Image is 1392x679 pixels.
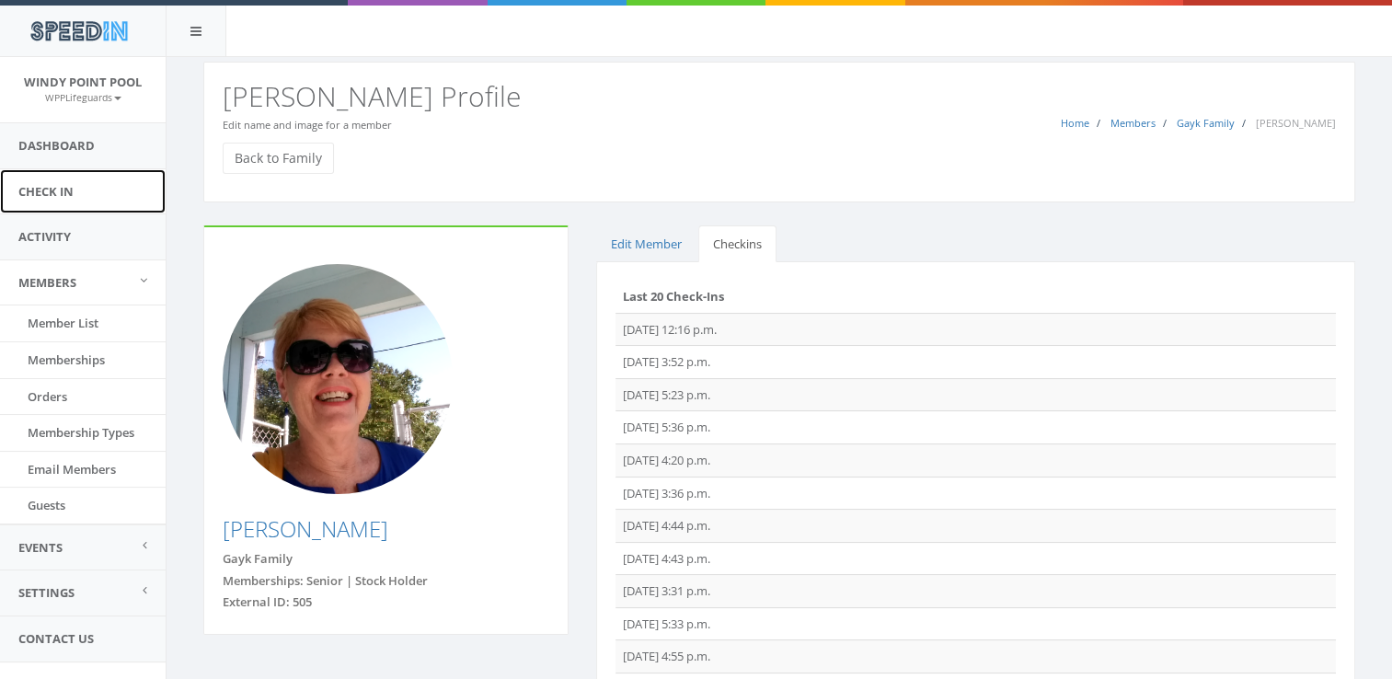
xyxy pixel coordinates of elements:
[223,550,549,568] div: Gayk Family
[596,225,696,263] a: Edit Member
[615,443,1336,477] td: [DATE] 4:20 p.m.
[45,88,121,105] a: WPPLifeguards
[28,461,116,478] span: Email Members
[18,539,63,556] span: Events
[615,281,1336,313] th: Last 20 Check-Ins
[223,118,392,132] small: Edit name and image for a member
[1177,116,1235,130] a: Gayk Family
[18,584,75,601] span: Settings
[615,411,1336,444] td: [DATE] 5:36 p.m.
[18,630,94,647] span: Contact Us
[21,14,136,48] img: speedin_logo.png
[698,225,777,263] a: Checkins
[18,274,76,291] span: Members
[615,510,1336,543] td: [DATE] 4:44 p.m.
[615,575,1336,608] td: [DATE] 3:31 p.m.
[615,378,1336,411] td: [DATE] 5:23 p.m.
[223,81,1336,111] h2: [PERSON_NAME] Profile
[1256,116,1336,130] span: [PERSON_NAME]
[24,74,142,90] span: Windy Point Pool
[615,477,1336,510] td: [DATE] 3:36 p.m.
[615,640,1336,673] td: [DATE] 4:55 p.m.
[615,346,1336,379] td: [DATE] 3:52 p.m.
[223,264,453,494] img: Photo
[615,542,1336,575] td: [DATE] 4:43 p.m.
[223,593,549,611] div: External ID: 505
[615,607,1336,640] td: [DATE] 5:33 p.m.
[223,143,334,174] a: Back to Family
[1061,116,1089,130] a: Home
[223,572,549,590] div: Memberships: Senior | Stock Holder
[1110,116,1156,130] a: Members
[45,91,121,104] small: WPPLifeguards
[615,313,1336,346] td: [DATE] 12:16 p.m.
[223,513,388,544] a: [PERSON_NAME]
